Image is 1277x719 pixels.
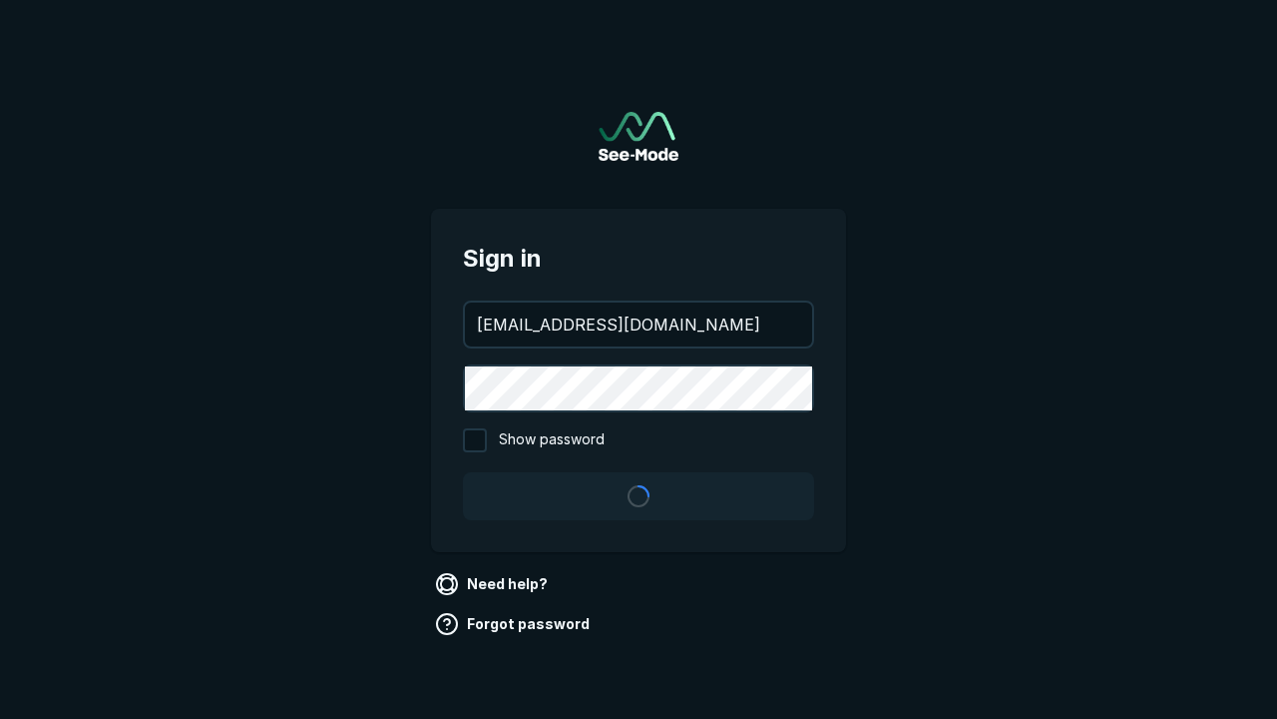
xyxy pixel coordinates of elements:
img: See-Mode Logo [599,112,678,161]
a: Need help? [431,568,556,600]
span: Show password [499,428,605,452]
a: Forgot password [431,608,598,640]
a: Go to sign in [599,112,678,161]
input: your@email.com [465,303,812,347]
span: Sign in [463,241,814,277]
